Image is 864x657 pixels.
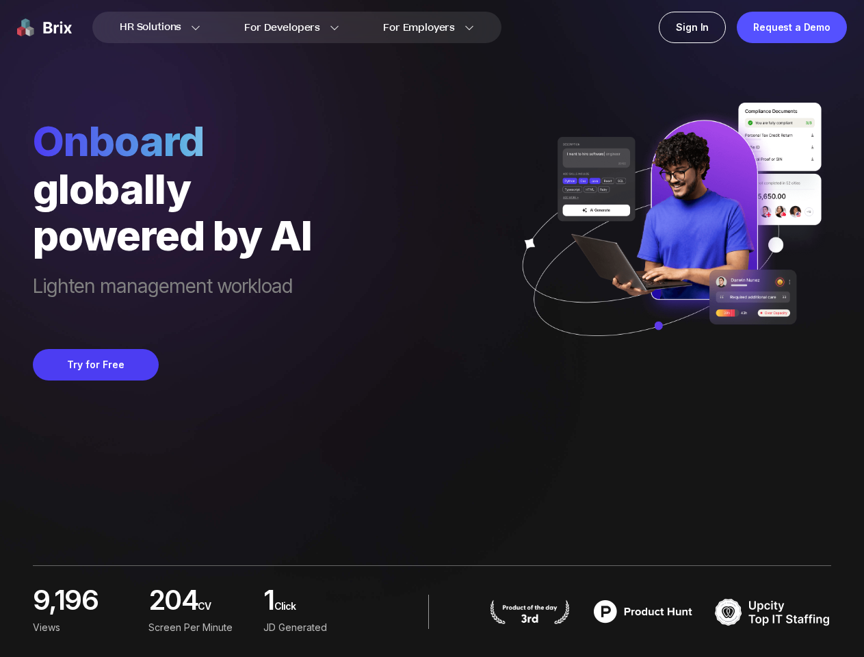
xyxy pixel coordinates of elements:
[120,16,181,38] span: HR Solutions
[148,588,198,617] span: 204
[263,588,274,617] span: 1
[488,600,571,624] img: product hunt badge
[274,595,368,625] span: Click
[737,12,847,43] a: Request a Demo
[585,595,701,629] img: product hunt badge
[33,349,159,381] button: Try for Free
[33,620,138,635] div: Views
[383,21,455,35] span: For Employers
[33,275,312,322] span: Lighten management workload
[33,588,98,611] span: 9,196
[659,12,726,43] a: Sign In
[715,595,831,629] img: TOP IT STAFFING
[148,620,253,635] div: screen per minute
[263,620,368,635] div: JD Generated
[33,116,312,166] span: Onboard
[33,166,312,212] div: globally
[505,103,831,365] img: ai generate
[244,21,320,35] span: For Developers
[33,212,312,259] div: powered by AI
[198,595,252,625] span: CV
